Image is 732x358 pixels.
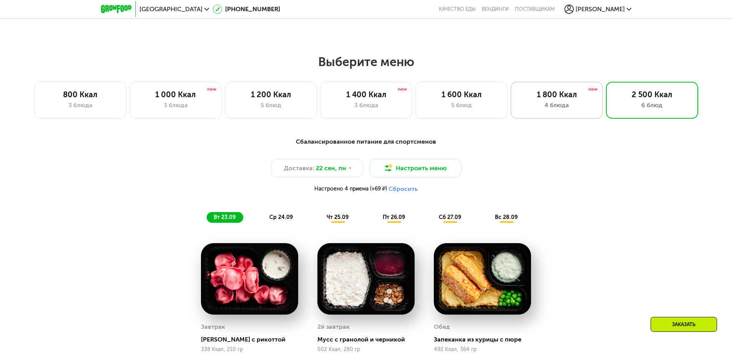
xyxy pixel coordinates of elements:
[138,90,214,99] div: 1 000 Ккал
[139,137,594,147] div: Сбалансированное питание для спортсменов
[328,101,404,110] div: 3 блюда
[42,90,118,99] div: 800 Ккал
[317,346,415,353] div: 502 Ккал, 280 гр
[316,164,346,173] span: 22 сен, пн
[369,159,461,177] button: Настроить меню
[614,101,690,110] div: 6 блюд
[576,6,625,12] span: [PERSON_NAME]
[284,164,314,173] span: Доставка:
[434,336,537,343] div: Запеканка из курицы с пюре
[388,185,418,193] button: Сбросить
[233,101,309,110] div: 5 блюд
[614,90,690,99] div: 2 500 Ккал
[201,321,225,333] div: Завтрак
[213,5,280,14] a: [PHONE_NUMBER]
[139,6,203,12] span: [GEOGRAPHIC_DATA]
[434,346,531,353] div: 492 Ккал, 364 гр
[423,101,500,110] div: 5 блюд
[482,6,509,12] a: Вендинги
[138,101,214,110] div: 3 блюда
[515,6,554,12] div: поставщикам
[519,101,595,110] div: 4 блюда
[327,214,349,220] span: чт 25.09
[201,346,298,353] div: 338 Ккал, 210 гр
[439,214,461,220] span: сб 27.09
[434,321,450,333] div: Обед
[201,336,304,343] div: [PERSON_NAME] с рикоттой
[439,6,476,12] a: Качество еды
[214,214,236,220] span: вт 23.09
[317,336,421,343] div: Мусс с гранолой и черникой
[42,101,118,110] div: 3 блюда
[269,214,293,220] span: ср 24.09
[328,90,404,99] div: 1 400 Ккал
[317,321,350,333] div: 2й завтрак
[423,90,500,99] div: 1 600 Ккал
[233,90,309,99] div: 1 200 Ккал
[314,186,387,192] span: Настроено 4 приема (+69 ₽)
[383,214,405,220] span: пт 26.09
[25,54,707,70] h2: Выберите меню
[651,317,717,332] div: Заказать
[495,214,518,220] span: вс 28.09
[519,90,595,99] div: 1 800 Ккал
